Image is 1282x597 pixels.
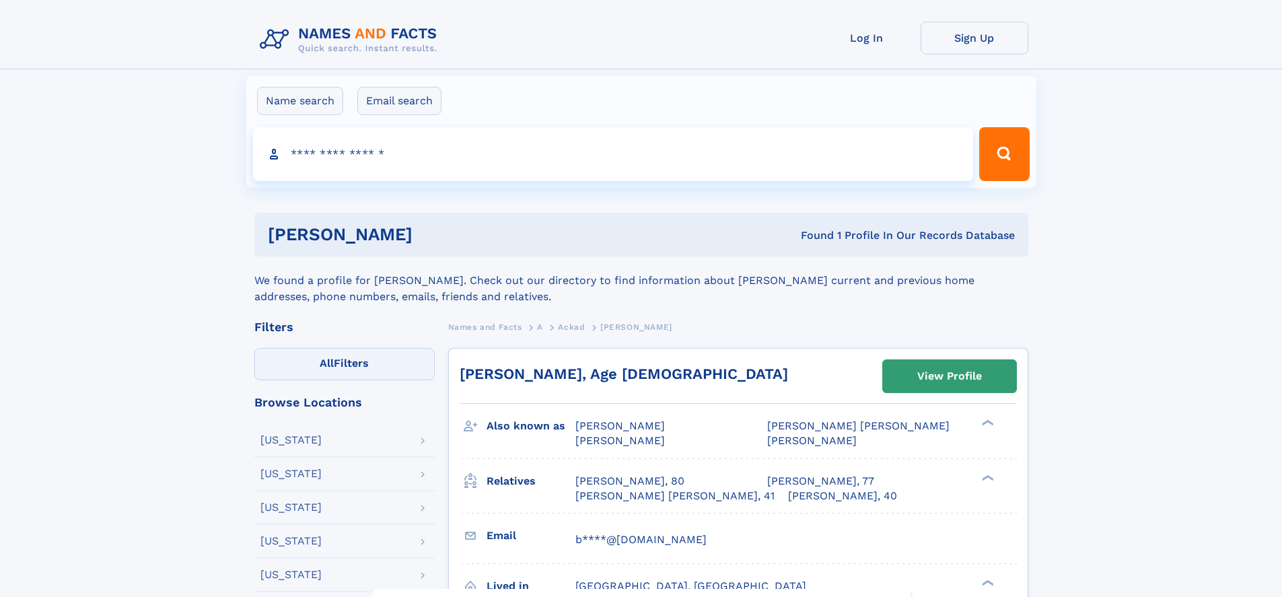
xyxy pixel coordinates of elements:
[575,474,684,489] a: [PERSON_NAME], 80
[979,127,1029,181] button: Search Button
[487,524,575,547] h3: Email
[260,502,322,513] div: [US_STATE]
[883,360,1016,392] a: View Profile
[575,434,665,447] span: [PERSON_NAME]
[260,468,322,479] div: [US_STATE]
[260,536,322,547] div: [US_STATE]
[253,127,974,181] input: search input
[788,489,897,503] a: [PERSON_NAME], 40
[917,361,982,392] div: View Profile
[448,318,522,335] a: Names and Facts
[260,569,322,580] div: [US_STATE]
[537,322,543,332] span: A
[254,22,448,58] img: Logo Names and Facts
[558,322,585,332] span: Ackad
[606,228,1015,243] div: Found 1 Profile In Our Records Database
[260,435,322,446] div: [US_STATE]
[575,489,775,503] a: [PERSON_NAME] [PERSON_NAME], 41
[767,419,950,432] span: [PERSON_NAME] [PERSON_NAME]
[978,473,995,482] div: ❯
[357,87,441,115] label: Email search
[537,318,543,335] a: A
[978,578,995,587] div: ❯
[978,419,995,427] div: ❯
[813,22,921,55] a: Log In
[558,318,585,335] a: Ackad
[575,580,806,592] span: [GEOGRAPHIC_DATA], [GEOGRAPHIC_DATA]
[257,87,343,115] label: Name search
[600,322,672,332] span: [PERSON_NAME]
[575,419,665,432] span: [PERSON_NAME]
[268,226,607,243] h1: [PERSON_NAME]
[487,470,575,493] h3: Relatives
[254,348,435,380] label: Filters
[320,357,334,370] span: All
[487,415,575,437] h3: Also known as
[254,321,435,333] div: Filters
[460,365,788,382] a: [PERSON_NAME], Age [DEMOGRAPHIC_DATA]
[254,396,435,409] div: Browse Locations
[254,256,1028,305] div: We found a profile for [PERSON_NAME]. Check out our directory to find information about [PERSON_N...
[767,434,857,447] span: [PERSON_NAME]
[921,22,1028,55] a: Sign Up
[767,474,874,489] a: [PERSON_NAME], 77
